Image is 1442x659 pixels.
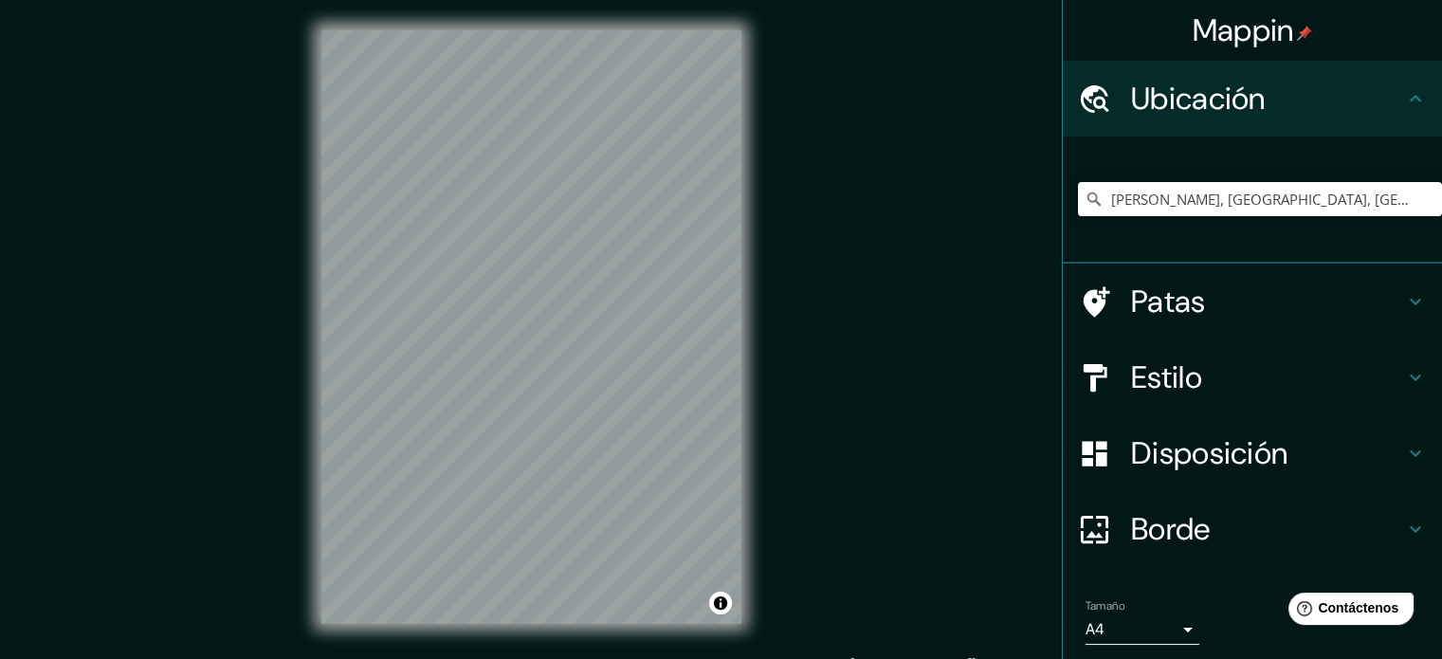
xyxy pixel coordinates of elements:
[321,30,741,624] canvas: Mapa
[1086,619,1104,639] font: A4
[1063,61,1442,137] div: Ubicación
[1131,79,1266,119] font: Ubicación
[709,592,732,614] button: Activar o desactivar atribución
[1086,614,1199,645] div: A4
[1078,182,1442,216] input: Elige tu ciudad o zona
[1131,433,1287,473] font: Disposición
[1273,585,1421,638] iframe: Lanzador de widgets de ayuda
[1297,26,1312,41] img: pin-icon.png
[1063,264,1442,339] div: Patas
[1131,509,1211,549] font: Borde
[1193,10,1294,50] font: Mappin
[1086,598,1124,613] font: Tamaño
[1131,357,1202,397] font: Estilo
[1063,415,1442,491] div: Disposición
[1063,491,1442,567] div: Borde
[1131,282,1206,321] font: Patas
[1063,339,1442,415] div: Estilo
